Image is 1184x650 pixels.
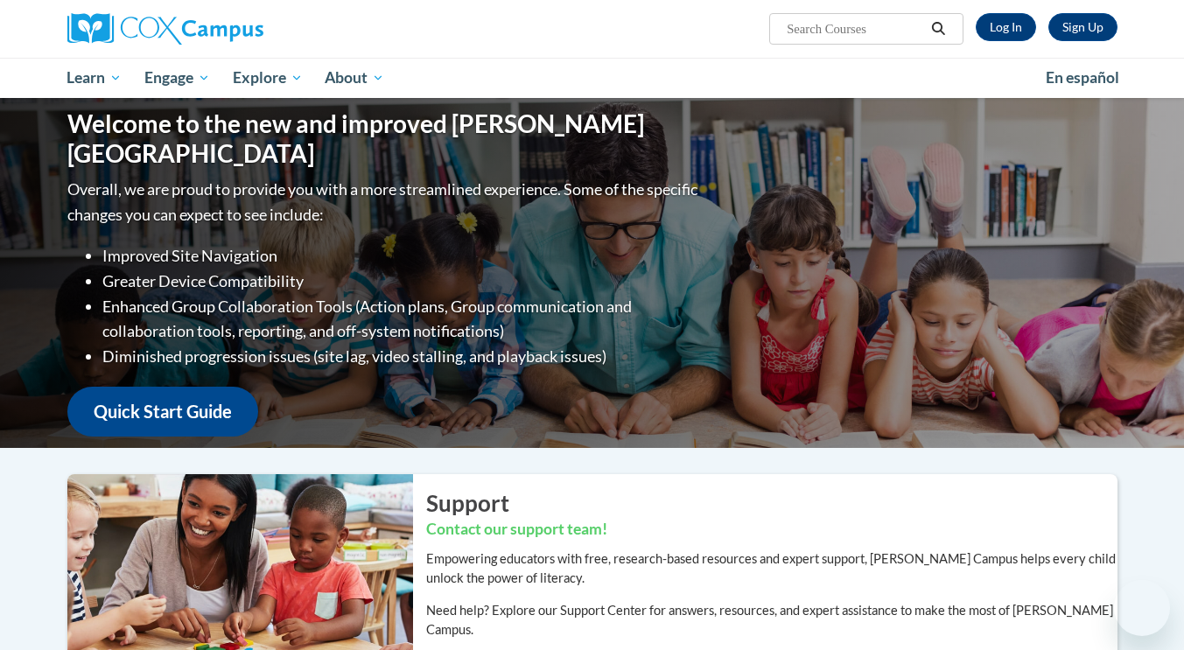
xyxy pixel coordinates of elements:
[102,294,702,345] li: Enhanced Group Collaboration Tools (Action plans, Group communication and collaboration tools, re...
[313,58,396,98] a: About
[102,344,702,369] li: Diminished progression issues (site lag, video stalling, and playback issues)
[221,58,314,98] a: Explore
[67,177,702,227] p: Overall, we are proud to provide you with a more streamlined experience. Some of the specific cha...
[67,109,702,168] h1: Welcome to the new and improved [PERSON_NAME][GEOGRAPHIC_DATA]
[976,13,1036,41] a: Log In
[426,601,1117,640] p: Need help? Explore our Support Center for answers, resources, and expert assistance to make the m...
[785,18,925,39] input: Search Courses
[133,58,221,98] a: Engage
[1046,68,1119,87] span: En español
[1034,59,1131,96] a: En español
[1048,13,1117,41] a: Register
[67,13,263,45] img: Cox Campus
[426,549,1117,588] p: Empowering educators with free, research-based resources and expert support, [PERSON_NAME] Campus...
[67,387,258,437] a: Quick Start Guide
[325,67,384,88] span: About
[56,58,134,98] a: Learn
[1114,580,1170,636] iframe: Button to launch messaging window
[426,487,1117,519] h2: Support
[233,67,303,88] span: Explore
[925,18,951,39] button: Search
[67,13,400,45] a: Cox Campus
[67,67,122,88] span: Learn
[144,67,210,88] span: Engage
[102,269,702,294] li: Greater Device Compatibility
[102,243,702,269] li: Improved Site Navigation
[41,58,1144,98] div: Main menu
[426,519,1117,541] h3: Contact our support team!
